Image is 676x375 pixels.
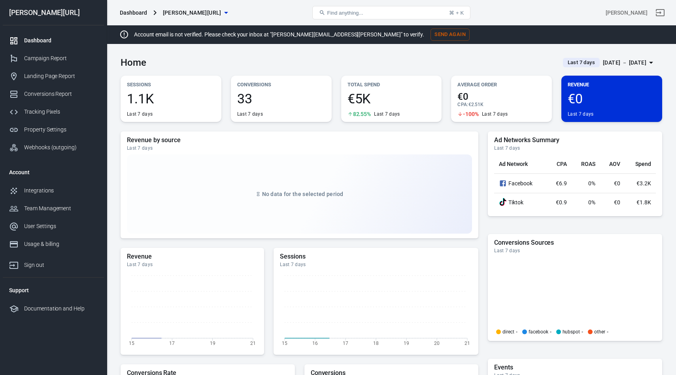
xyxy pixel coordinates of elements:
p: Total Spend [347,80,436,89]
div: Last 7 days [127,111,153,117]
div: Team Management [24,204,98,213]
div: [DATE] － [DATE] [603,58,646,68]
li: Support [3,281,104,300]
th: ROAS [572,154,600,174]
th: Spend [625,154,656,174]
tspan: 15 [282,340,287,346]
a: Sign out [3,253,104,274]
div: ⌘ + K [449,10,464,16]
div: Sign out [24,261,98,269]
span: Find anything... [327,10,363,16]
svg: Facebook Ads [499,179,507,188]
tspan: 16 [312,340,318,346]
button: [PERSON_NAME][URL] [160,6,231,20]
h5: Ad Networks Summary [494,136,656,144]
tspan: 21 [250,340,256,346]
a: Usage & billing [3,235,104,253]
span: No data for the selected period [262,191,344,197]
span: €6.9 [556,180,567,187]
div: Last 7 days [568,111,593,117]
p: Sessions [127,80,215,89]
span: 33 [237,92,325,105]
tspan: 15 [129,340,134,346]
span: €0 [614,180,620,187]
span: €3.2K [636,180,651,187]
span: 0% [588,180,595,187]
button: Send Again [431,29,470,41]
div: Documentation and Help [24,305,98,313]
a: Integrations [3,182,104,200]
tspan: 18 [373,340,379,346]
h5: Sessions [280,253,472,261]
tspan: 19 [404,340,409,346]
p: other [594,329,605,334]
div: Account id: Zo3YXUXY [606,9,648,17]
span: - [582,329,583,334]
th: CPA [546,154,571,174]
span: - [607,329,608,334]
p: facebook [529,329,548,334]
a: Dashboard [3,32,104,49]
p: direct [502,329,514,334]
span: - [516,329,517,334]
a: Property Settings [3,121,104,139]
a: Team Management [3,200,104,217]
a: Landing Page Report [3,67,104,85]
span: €0 [614,199,620,206]
th: Ad Network [494,154,546,174]
div: Property Settings [24,126,98,134]
a: User Settings [3,217,104,235]
button: Find anything...⌘ + K [312,6,470,19]
p: Conversions [237,80,325,89]
span: €0 [457,92,546,101]
div: Last 7 days [494,145,656,151]
div: Last 7 days [482,111,508,117]
div: User Settings [24,222,98,230]
li: Account [3,163,104,182]
span: - [550,329,551,334]
div: Last 7 days [127,145,472,151]
p: Average Order [457,80,546,89]
a: Campaign Report [3,49,104,67]
a: Webhooks (outgoing) [3,139,104,156]
tspan: 21 [465,340,470,346]
span: €0 [568,92,656,105]
div: Tracking Pixels [24,108,98,116]
div: Tiktok [499,198,542,207]
tspan: 20 [434,340,440,346]
div: [PERSON_NAME][URL] [3,9,104,16]
div: Dashboard [120,9,147,17]
div: Last 7 days [494,247,656,254]
tspan: 17 [343,340,348,346]
div: Conversions Report [24,90,98,98]
div: Last 7 days [127,261,258,268]
div: Dashboard [24,36,98,45]
span: 1.1K [127,92,215,105]
h3: Home [121,57,146,68]
p: hubspot [563,329,580,334]
h5: Conversions Sources [494,239,656,247]
th: AOV [600,154,625,174]
div: Usage & billing [24,240,98,248]
div: Facebook [499,179,542,188]
div: TikTok Ads [499,198,507,207]
div: Landing Page Report [24,72,98,80]
h5: Revenue [127,253,258,261]
div: Webhooks (outgoing) [24,143,98,152]
div: Campaign Report [24,54,98,63]
a: Conversions Report [3,85,104,103]
a: Tracking Pixels [3,103,104,121]
span: glorya.ai [163,8,221,18]
span: €2.51K [468,102,484,107]
span: €0.9 [556,199,567,206]
div: Integrations [24,187,98,195]
tspan: 19 [210,340,215,346]
span: 0% [588,199,595,206]
div: Last 7 days [280,261,472,268]
h5: Revenue by source [127,136,472,144]
tspan: 17 [169,340,175,346]
a: Sign out [651,3,670,22]
span: Last 7 days [565,59,598,67]
span: 82.55% [353,111,371,117]
span: CPA : [457,102,468,107]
